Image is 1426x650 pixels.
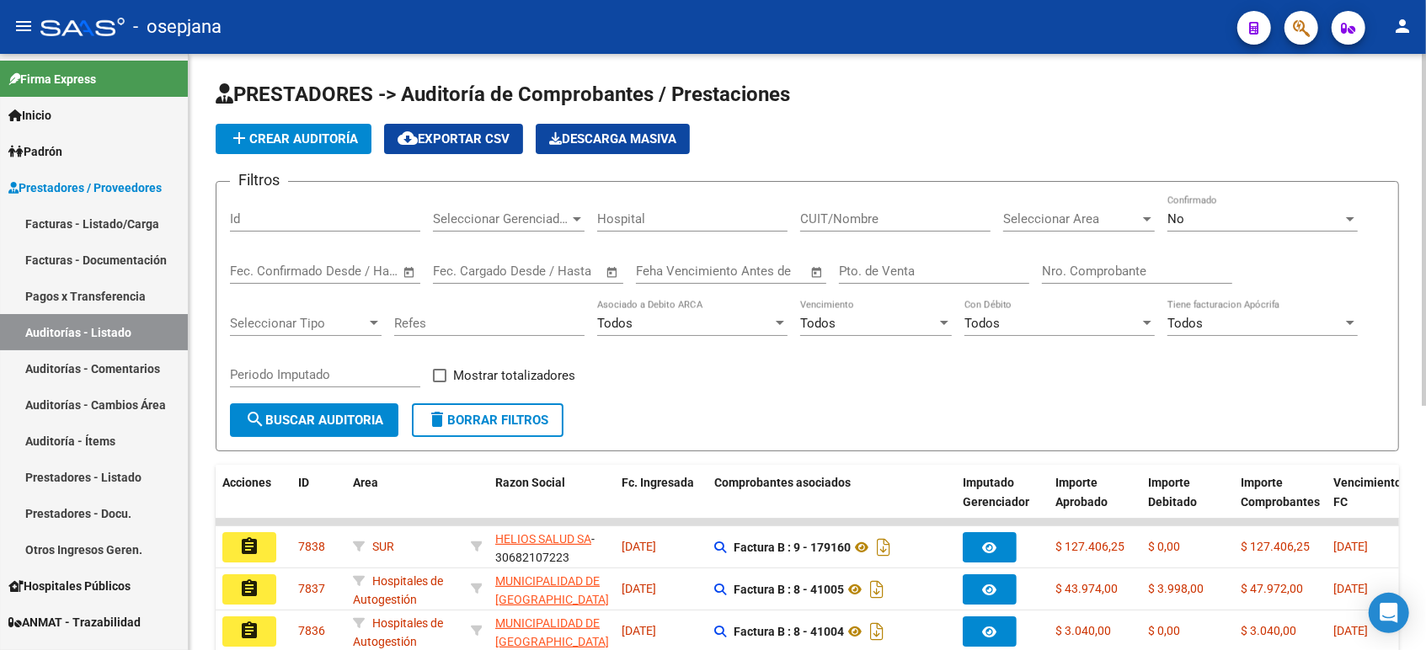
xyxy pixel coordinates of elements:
span: Buscar Auditoria [245,413,383,428]
input: Fecha inicio [230,264,298,279]
span: Seleccionar Gerenciador [433,211,569,226]
span: [DATE] [1333,582,1368,595]
span: HELIOS SALUD SA [495,532,591,546]
span: Acciones [222,476,271,489]
input: Fecha fin [313,264,395,279]
mat-icon: add [229,128,249,148]
mat-icon: person [1392,16,1413,36]
span: Imputado Gerenciador [963,476,1029,509]
span: $ 3.998,00 [1148,582,1204,595]
span: Exportar CSV [398,131,510,147]
span: SUR [372,540,394,553]
i: Descargar documento [866,576,888,603]
span: 7836 [298,624,325,637]
span: Razon Social [495,476,565,489]
input: Fecha fin [516,264,598,279]
datatable-header-cell: Imputado Gerenciador [956,465,1049,539]
span: [DATE] [622,540,656,553]
span: Importe Aprobado [1055,476,1108,509]
span: $ 43.974,00 [1055,582,1118,595]
span: Comprobantes asociados [714,476,851,489]
datatable-header-cell: Importe Debitado [1141,465,1234,539]
span: 7838 [298,540,325,553]
button: Open calendar [808,263,827,282]
div: - 30545681508 [495,572,608,607]
div: - 30545681508 [495,614,608,649]
span: Descarga Masiva [549,131,676,147]
strong: Factura B : 8 - 41004 [734,625,844,638]
datatable-header-cell: Area [346,465,464,539]
span: $ 0,00 [1148,624,1180,637]
mat-icon: delete [427,409,447,429]
button: Open calendar [400,263,419,282]
span: Importe Comprobantes [1241,476,1320,509]
app-download-masive: Descarga masiva de comprobantes (adjuntos) [536,124,690,154]
button: Exportar CSV [384,124,523,154]
span: Padrón [8,142,62,161]
span: Todos [1167,316,1203,331]
span: [DATE] [1333,540,1368,553]
datatable-header-cell: Fc. Ingresada [615,465,708,539]
span: Hospitales de Autogestión [353,616,443,649]
strong: Factura B : 9 - 179160 [734,541,851,554]
span: Todos [800,316,836,331]
span: Seleccionar Area [1003,211,1140,226]
span: PRESTADORES -> Auditoría de Comprobantes / Prestaciones [216,83,790,106]
span: Inicio [8,106,51,125]
span: Area [353,476,378,489]
span: $ 127.406,25 [1055,540,1124,553]
mat-icon: assignment [239,536,259,557]
span: Importe Debitado [1148,476,1197,509]
datatable-header-cell: Comprobantes asociados [708,465,956,539]
span: $ 3.040,00 [1055,624,1111,637]
span: Todos [597,316,633,331]
span: 7837 [298,582,325,595]
strong: Factura B : 8 - 41005 [734,583,844,596]
span: [DATE] [622,624,656,637]
datatable-header-cell: Vencimiento FC [1327,465,1419,539]
span: Fc. Ingresada [622,476,694,489]
mat-icon: assignment [239,621,259,641]
div: - 30682107223 [495,530,608,565]
button: Borrar Filtros [412,403,563,437]
datatable-header-cell: Razon Social [489,465,615,539]
span: ID [298,476,309,489]
button: Crear Auditoría [216,124,371,154]
span: No [1167,211,1184,226]
datatable-header-cell: Importe Aprobado [1049,465,1141,539]
input: Fecha inicio [433,264,501,279]
span: $ 47.972,00 [1241,582,1303,595]
span: [DATE] [1333,624,1368,637]
span: Hospitales Públicos [8,577,131,595]
i: Descargar documento [866,618,888,645]
span: ANMAT - Trazabilidad [8,613,141,631]
span: Firma Express [8,70,96,88]
span: [DATE] [622,582,656,595]
i: Descargar documento [873,534,895,561]
span: MUNICIPALIDAD DE [GEOGRAPHIC_DATA][PERSON_NAME] [495,574,609,626]
span: - osepjana [133,8,222,45]
span: $ 3.040,00 [1241,624,1296,637]
datatable-header-cell: Acciones [216,465,291,539]
mat-icon: menu [13,16,34,36]
span: Crear Auditoría [229,131,358,147]
button: Descarga Masiva [536,124,690,154]
span: $ 0,00 [1148,540,1180,553]
button: Buscar Auditoria [230,403,398,437]
button: Open calendar [603,263,622,282]
datatable-header-cell: ID [291,465,346,539]
h3: Filtros [230,168,288,192]
div: Open Intercom Messenger [1369,593,1409,633]
span: $ 127.406,25 [1241,540,1310,553]
span: Borrar Filtros [427,413,548,428]
span: Hospitales de Autogestión [353,574,443,607]
span: Prestadores / Proveedores [8,178,162,197]
span: Mostrar totalizadores [453,365,575,386]
mat-icon: search [245,409,265,429]
span: Seleccionar Tipo [230,316,366,331]
span: Vencimiento FC [1333,476,1402,509]
mat-icon: assignment [239,578,259,599]
span: Todos [964,316,1000,331]
datatable-header-cell: Importe Comprobantes [1234,465,1327,539]
mat-icon: cloud_download [398,128,418,148]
